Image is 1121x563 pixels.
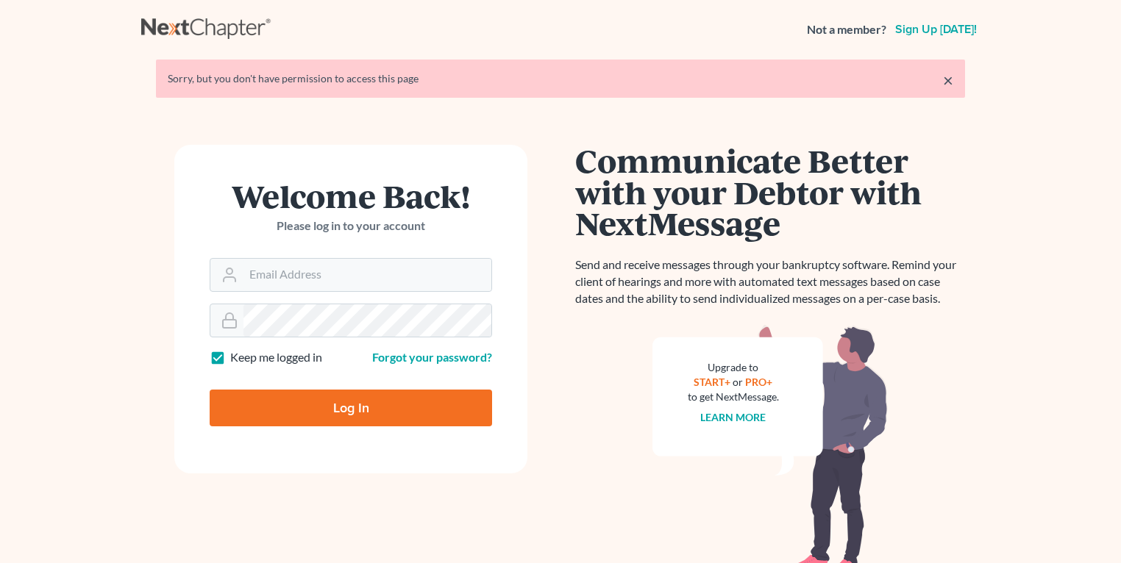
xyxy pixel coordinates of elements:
[733,376,744,388] span: or
[210,180,492,212] h1: Welcome Back!
[688,390,779,404] div: to get NextMessage.
[210,218,492,234] p: Please log in to your account
[243,259,491,291] input: Email Address
[210,390,492,426] input: Log In
[575,257,965,307] p: Send and receive messages through your bankruptcy software. Remind your client of hearings and mo...
[688,360,779,375] div: Upgrade to
[372,350,492,364] a: Forgot your password?
[807,21,886,38] strong: Not a member?
[701,411,766,423] a: Learn more
[892,24,980,35] a: Sign up [DATE]!
[168,71,953,86] div: Sorry, but you don't have permission to access this page
[575,145,965,239] h1: Communicate Better with your Debtor with NextMessage
[746,376,773,388] a: PRO+
[230,349,322,366] label: Keep me logged in
[694,376,731,388] a: START+
[943,71,953,89] a: ×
